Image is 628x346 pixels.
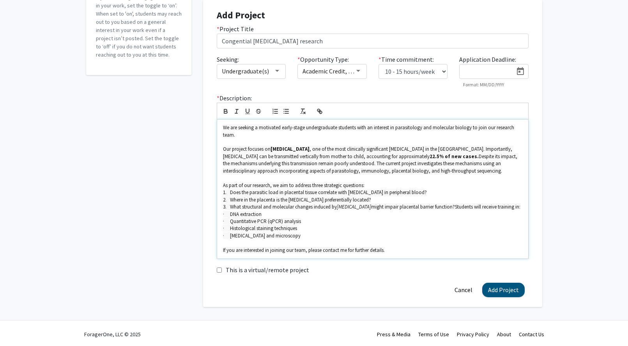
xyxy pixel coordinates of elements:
span: Our project focuses on [223,146,271,152]
strong: [MEDICAL_DATA] [271,146,310,152]
span: · [MEDICAL_DATA] and microscopy [223,232,301,239]
em: [MEDICAL_DATA] [337,203,371,210]
span: 1. Does the parasitic load in placental tissue correlate with [MEDICAL_DATA] in peripheral blood? [223,189,427,196]
iframe: Chat [6,311,33,340]
span: Academic Credit, Volunteer [303,67,375,75]
span: Despite its impact, the mechanisms underlying this transmission remain poorly understood. The cur... [223,153,518,174]
span: might impair placental barrier function?Students will receive training in: [371,203,520,210]
span: 2. Where in the placenta is the [MEDICAL_DATA] preferentially located? [223,196,371,203]
span: , one of the most clinically significant [MEDICAL_DATA] in the [GEOGRAPHIC_DATA]. Importantly, [M... [223,146,513,159]
span: We are seeking a motivated early-stage undergraduate students with an interest in parasitology an... [223,124,515,138]
a: Press & Media [377,331,410,338]
label: Seeking: [217,55,239,64]
button: Add Project [482,283,525,297]
span: · Quantitative PCR (qPCR) analysis [223,218,301,225]
strong: Add Project [217,9,265,21]
strong: 22.5% of new cases. [430,153,479,160]
label: Application Deadline: [459,55,516,64]
a: Contact Us [519,331,544,338]
label: Description: [217,93,252,103]
span: Undergraduate(s) [222,67,269,75]
span: · Histological staining techniques [223,225,297,232]
label: Opportunity Type: [297,55,349,64]
a: About [497,331,511,338]
mat-hint: Format: MM/DD/YYYY [463,82,504,87]
span: If you are interested in joining our team, please contact me for further details. [223,247,385,253]
label: Time commitment: [379,55,434,64]
span: As part of our research, we aim to address three strategic questions: [223,182,364,189]
a: Privacy Policy [457,331,489,338]
span: 3. What structural and molecular changes induced by [223,203,337,210]
a: Terms of Use [418,331,449,338]
span: · DNA extraction [223,211,262,218]
button: Cancel [449,283,478,297]
button: Open calendar [513,64,528,78]
label: This is a virtual/remote project [226,265,309,275]
label: Project Title [217,24,254,34]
